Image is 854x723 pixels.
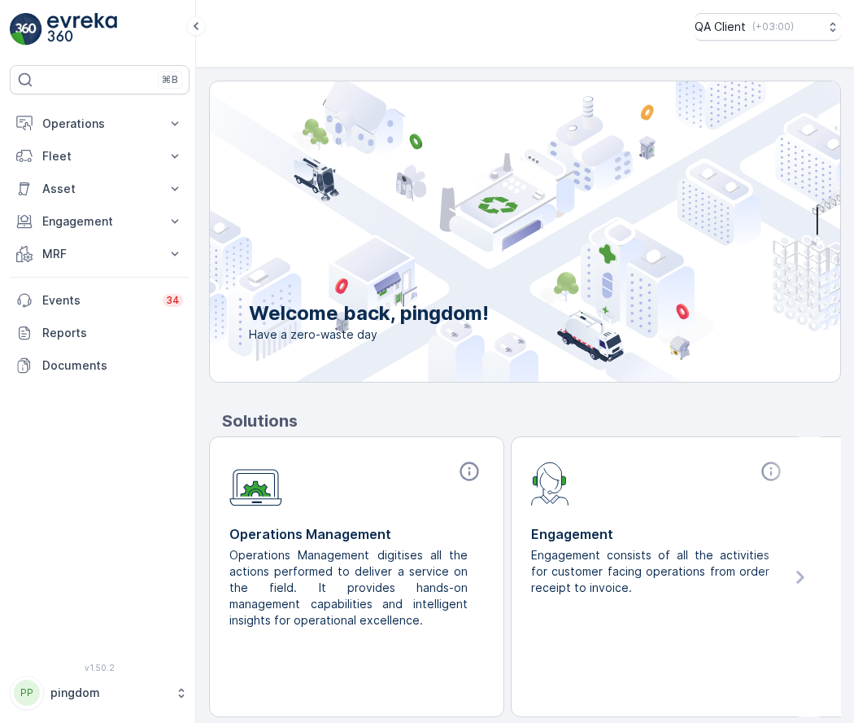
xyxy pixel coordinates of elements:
img: logo [10,13,42,46]
button: Fleet [10,140,190,173]
p: Engagement [531,524,786,544]
button: Operations [10,107,190,140]
p: Asset [42,181,157,197]
div: PP [14,680,40,706]
p: Fleet [42,148,157,164]
img: module-icon [531,460,569,506]
p: Documents [42,357,183,374]
img: module-icon [229,460,282,506]
p: pingdom [50,685,167,701]
p: Reports [42,325,183,341]
p: ( +03:00 ) [752,20,794,33]
p: Operations Management digitises all the actions performed to deliver a service on the field. It p... [229,547,471,629]
p: Events [42,292,153,309]
span: Have a zero-waste day [249,326,489,343]
p: Engagement [42,213,157,230]
span: v 1.50.2 [10,663,190,673]
button: MRF [10,238,190,270]
p: Operations [42,116,157,132]
a: Events34 [10,284,190,317]
button: PPpingdom [10,676,190,710]
img: city illustration [137,81,840,382]
a: Reports [10,317,190,349]
button: Engagement [10,205,190,238]
p: ⌘B [162,73,178,86]
p: QA Client [695,19,746,35]
button: Asset [10,173,190,205]
p: Welcome back, pingdom! [249,300,489,326]
p: Solutions [222,409,841,433]
a: Documents [10,349,190,382]
p: MRF [42,246,157,262]
img: logo_light-DOdMpM7g.png [47,13,117,46]
button: QA Client(+03:00) [695,13,841,41]
p: Engagement consists of all the activities for customer facing operations from order receipt to in... [531,547,773,596]
p: Operations Management [229,524,484,544]
p: 34 [166,294,180,307]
